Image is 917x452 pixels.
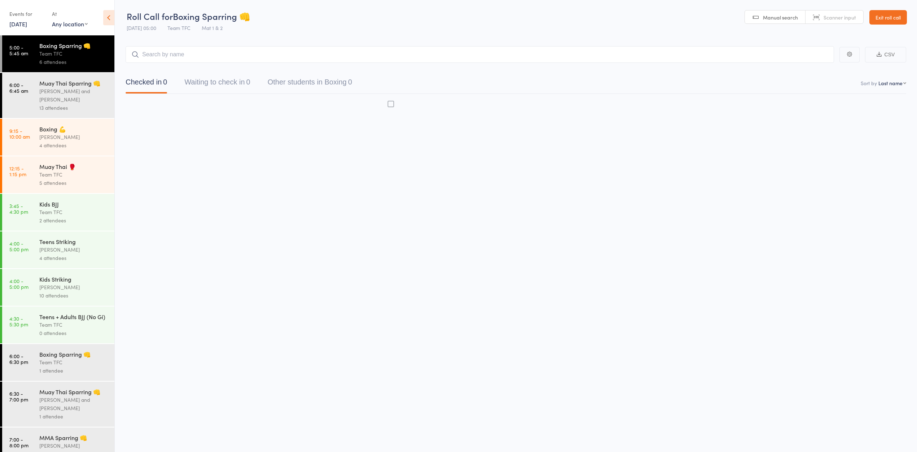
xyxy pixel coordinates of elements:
div: 0 [163,78,167,86]
div: Boxing 💪 [39,125,108,133]
a: Exit roll call [869,10,907,25]
div: 13 attendees [39,104,108,112]
div: [PERSON_NAME] [39,283,108,291]
span: Mat 1 & 2 [202,24,223,31]
div: [PERSON_NAME] [39,442,108,450]
time: 9:15 - 10:00 am [9,128,30,139]
time: 4:00 - 5:00 pm [9,278,29,290]
button: Other students in Boxing0 [267,74,352,94]
div: [PERSON_NAME] and [PERSON_NAME] [39,396,108,412]
div: 4 attendees [39,141,108,149]
button: CSV [865,47,906,62]
div: Kids BJJ [39,200,108,208]
div: 1 attendee [39,366,108,375]
div: Team TFC [39,49,108,58]
div: Kids Striking [39,275,108,283]
span: Team TFC [167,24,191,31]
div: Last name [878,79,903,87]
a: 5:00 -5:45 amBoxing Sparring 👊Team TFC6 attendees [2,35,114,72]
input: Search by name [126,46,834,63]
div: At [52,8,88,20]
time: 3:45 - 4:30 pm [9,203,28,214]
div: 1 attendee [39,412,108,421]
span: Boxing Sparring 👊 [173,10,250,22]
div: 0 [348,78,352,86]
button: Waiting to check in0 [184,74,250,94]
div: [PERSON_NAME] and [PERSON_NAME] [39,87,108,104]
time: 6:30 - 7:00 pm [9,391,28,402]
div: Teens Striking [39,238,108,245]
time: 6:00 - 6:30 pm [9,353,28,365]
button: Checked in0 [126,74,167,94]
div: 10 attendees [39,291,108,300]
a: [DATE] [9,20,27,28]
div: Any location [52,20,88,28]
a: 4:30 -5:30 pmTeens + Adults BJJ (No Gi)Team TFC0 attendees [2,307,114,343]
span: Roll Call for [127,10,173,22]
div: Team TFC [39,358,108,366]
a: 4:00 -5:00 pmTeens Striking[PERSON_NAME]4 attendees [2,231,114,268]
a: 4:00 -5:00 pmKids Striking[PERSON_NAME]10 attendees [2,269,114,306]
span: Manual search [763,14,798,21]
div: 5 attendees [39,179,108,187]
time: 4:00 - 5:00 pm [9,240,29,252]
time: 6:00 - 6:45 am [9,82,28,94]
div: Events for [9,8,45,20]
div: 6 attendees [39,58,108,66]
div: 4 attendees [39,254,108,262]
a: 9:15 -10:00 amBoxing 💪[PERSON_NAME]4 attendees [2,119,114,156]
div: Muay Thai Sparring 👊 [39,79,108,87]
div: Boxing Sparring 👊 [39,42,108,49]
div: [PERSON_NAME] [39,133,108,141]
div: 2 attendees [39,216,108,225]
div: 0 [246,78,250,86]
div: Team TFC [39,170,108,179]
time: 12:15 - 1:15 pm [9,165,26,177]
a: 6:00 -6:30 pmBoxing Sparring 👊Team TFC1 attendee [2,344,114,381]
time: 4:30 - 5:30 pm [9,316,28,327]
div: Team TFC [39,321,108,329]
div: 0 attendees [39,329,108,337]
div: Muay Thai Sparring 👊 [39,388,108,396]
label: Sort by [861,79,877,87]
div: Muay Thai 🥊 [39,162,108,170]
a: 6:00 -6:45 amMuay Thai Sparring 👊[PERSON_NAME] and [PERSON_NAME]13 attendees [2,73,114,118]
div: Boxing Sparring 👊 [39,350,108,358]
div: MMA Sparring 👊 [39,434,108,442]
a: 12:15 -1:15 pmMuay Thai 🥊Team TFC5 attendees [2,156,114,193]
div: [PERSON_NAME] [39,245,108,254]
a: 3:45 -4:30 pmKids BJJTeam TFC2 attendees [2,194,114,231]
time: 7:00 - 8:00 pm [9,436,29,448]
time: 5:00 - 5:45 am [9,44,28,56]
div: Team TFC [39,208,108,216]
div: Teens + Adults BJJ (No Gi) [39,313,108,321]
span: Scanner input [824,14,856,21]
span: [DATE] 05:00 [127,24,156,31]
a: 6:30 -7:00 pmMuay Thai Sparring 👊[PERSON_NAME] and [PERSON_NAME]1 attendee [2,382,114,427]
